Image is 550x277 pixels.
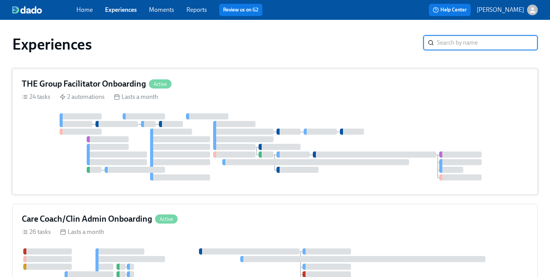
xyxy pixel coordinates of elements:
[477,6,524,14] p: [PERSON_NAME]
[22,78,146,90] h4: THE Group Facilitator Onboarding
[186,6,207,13] a: Reports
[12,35,92,53] h1: Experiences
[12,69,538,195] a: THE Group Facilitator OnboardingActive24 tasks 2 automations Lasts a month
[149,6,174,13] a: Moments
[437,35,538,50] input: Search by name
[219,4,262,16] button: Review us on G2
[22,228,51,236] div: 26 tasks
[22,213,152,225] h4: Care Coach/Clin Admin Onboarding
[60,93,105,101] div: 2 automations
[105,6,137,13] a: Experiences
[149,81,171,87] span: Active
[433,6,467,14] span: Help Center
[429,4,471,16] button: Help Center
[12,6,76,14] a: dado
[12,6,42,14] img: dado
[60,228,104,236] div: Lasts a month
[223,6,259,14] a: Review us on G2
[155,216,178,222] span: Active
[22,93,50,101] div: 24 tasks
[76,6,93,13] a: Home
[477,5,538,15] button: [PERSON_NAME]
[114,93,158,101] div: Lasts a month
